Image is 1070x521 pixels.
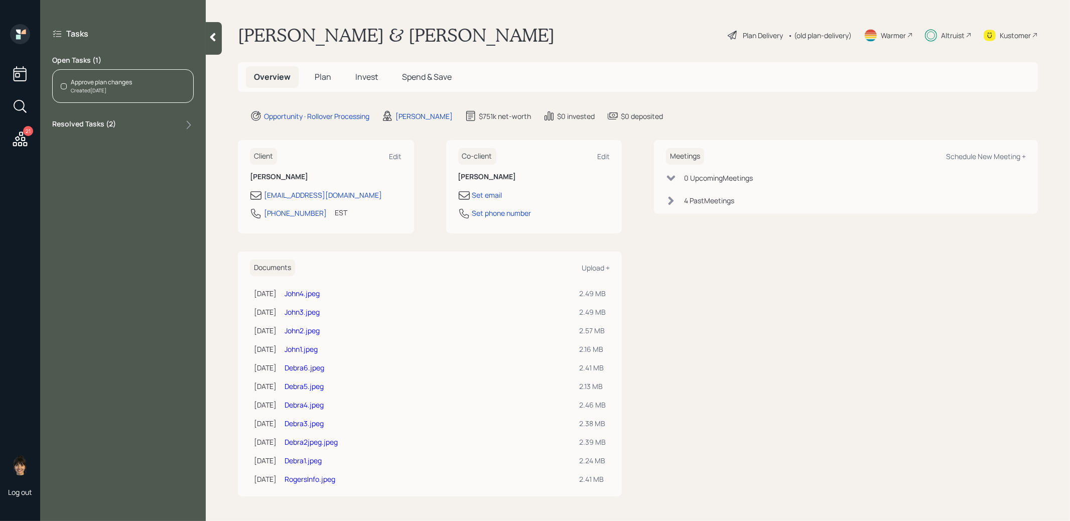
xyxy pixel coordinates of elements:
[264,111,369,121] div: Opportunity · Rollover Processing
[8,487,32,497] div: Log out
[264,190,382,200] div: [EMAIL_ADDRESS][DOMAIN_NAME]
[582,263,610,273] div: Upload +
[285,363,324,372] a: Debra6.jpeg
[579,400,606,410] div: 2.46 MB
[335,207,347,218] div: EST
[557,111,595,121] div: $0 invested
[579,307,606,317] div: 2.49 MB
[579,437,606,447] div: 2.39 MB
[254,474,277,484] div: [DATE]
[1000,30,1031,41] div: Kustomer
[285,381,324,391] a: Debra5.jpeg
[254,400,277,410] div: [DATE]
[23,126,33,136] div: 21
[684,173,753,183] div: 0 Upcoming Meeting s
[315,71,331,82] span: Plan
[579,344,606,354] div: 2.16 MB
[254,71,291,82] span: Overview
[579,362,606,373] div: 2.41 MB
[250,259,295,276] h6: Documents
[285,289,320,298] a: John4.jpeg
[355,71,378,82] span: Invest
[238,24,555,46] h1: [PERSON_NAME] & [PERSON_NAME]
[285,419,324,428] a: Debra3.jpeg
[10,455,30,475] img: treva-nostdahl-headshot.png
[250,173,402,181] h6: [PERSON_NAME]
[254,455,277,466] div: [DATE]
[250,148,277,165] h6: Client
[254,288,277,299] div: [DATE]
[52,55,194,65] label: Open Tasks ( 1 )
[941,30,965,41] div: Altruist
[285,400,324,410] a: Debra4.jpeg
[881,30,906,41] div: Warmer
[458,173,610,181] h6: [PERSON_NAME]
[254,325,277,336] div: [DATE]
[254,418,277,429] div: [DATE]
[946,152,1026,161] div: Schedule New Meeting +
[479,111,531,121] div: $751k net-worth
[579,325,606,336] div: 2.57 MB
[66,28,88,39] label: Tasks
[285,344,318,354] a: John1.jpeg
[285,307,320,317] a: John3.jpeg
[402,71,452,82] span: Spend & Save
[472,208,531,218] div: Set phone number
[254,362,277,373] div: [DATE]
[254,307,277,317] div: [DATE]
[285,437,338,447] a: Debra2jpeg.jpeg
[579,455,606,466] div: 2.24 MB
[71,78,132,87] div: Approve plan changes
[579,474,606,484] div: 2.41 MB
[285,456,322,465] a: Debra1.jpeg
[395,111,453,121] div: [PERSON_NAME]
[71,87,132,94] div: Created [DATE]
[788,30,852,41] div: • (old plan-delivery)
[579,381,606,392] div: 2.13 MB
[579,418,606,429] div: 2.38 MB
[579,288,606,299] div: 2.49 MB
[254,381,277,392] div: [DATE]
[285,474,335,484] a: RogersInfo.jpeg
[597,152,610,161] div: Edit
[52,119,116,131] label: Resolved Tasks ( 2 )
[666,148,704,165] h6: Meetings
[264,208,327,218] div: [PHONE_NUMBER]
[458,148,496,165] h6: Co-client
[684,195,734,206] div: 4 Past Meeting s
[254,437,277,447] div: [DATE]
[389,152,402,161] div: Edit
[285,326,320,335] a: John2.jpeg
[472,190,502,200] div: Set email
[254,344,277,354] div: [DATE]
[743,30,783,41] div: Plan Delivery
[621,111,663,121] div: $0 deposited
